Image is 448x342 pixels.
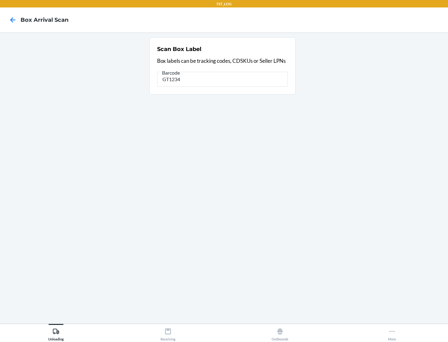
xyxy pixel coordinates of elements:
[161,70,181,76] span: Barcode
[21,16,68,24] h4: Box Arrival Scan
[157,72,288,87] input: Barcode
[224,324,336,341] button: Outbounds
[272,326,288,341] div: Outbounds
[112,324,224,341] button: Receiving
[161,326,175,341] div: Receiving
[157,57,288,65] p: Box labels can be tracking codes, CDSKUs or Seller LPNs
[388,326,396,341] div: More
[336,324,448,341] button: More
[48,326,64,341] div: Unloading
[157,45,201,53] h2: Scan Box Label
[216,1,232,7] p: TST_LOG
